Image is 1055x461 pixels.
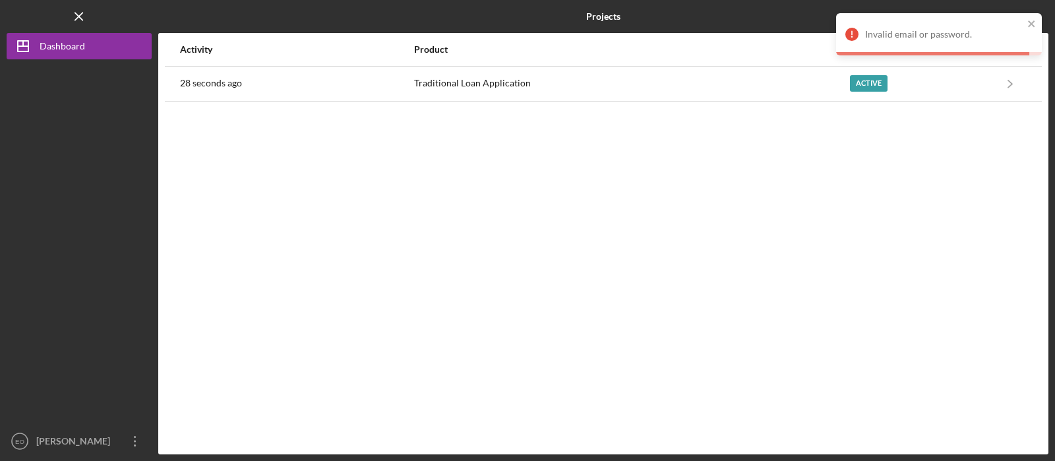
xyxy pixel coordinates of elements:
button: EO[PERSON_NAME] [7,428,152,454]
div: Active [850,75,888,92]
time: 2025-09-19 17:12 [180,78,242,88]
div: Activity [180,44,413,55]
div: Invalid email or password. [865,29,1023,40]
text: EO [15,438,24,445]
div: Product [414,44,849,55]
div: Traditional Loan Application [414,67,849,100]
div: Dashboard [40,33,85,63]
b: Projects [586,11,620,22]
button: Dashboard [7,33,152,59]
div: [PERSON_NAME] [33,428,119,458]
button: close [1027,18,1037,31]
